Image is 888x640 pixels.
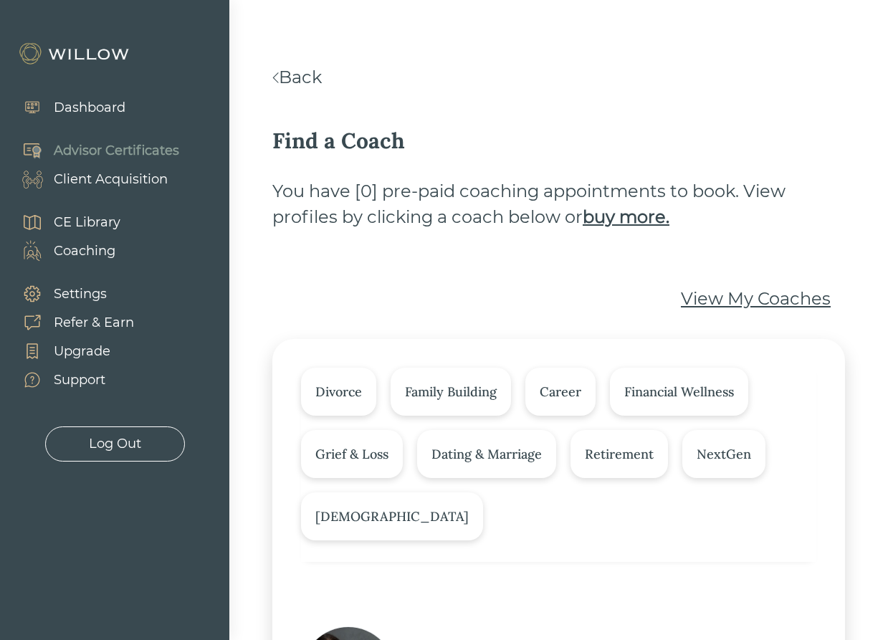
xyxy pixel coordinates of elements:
div: Client Acquisition [54,170,168,189]
div: Coaching [54,242,115,261]
div: Dashboard [54,98,125,118]
div: [DEMOGRAPHIC_DATA] [315,507,469,526]
a: Client Acquisition [7,165,179,194]
a: CE Library [7,208,120,237]
div: Settings [54,285,107,304]
div: Upgrade [54,342,110,361]
a: View My Coaches [681,286,831,312]
div: Grief & Loss [315,444,388,464]
div: Advisor Certificates [54,141,179,161]
div: NextGen [697,444,751,464]
a: Back [272,67,322,87]
b: buy more. [583,206,669,227]
div: Refer & Earn [54,313,134,333]
div: Find a Coach [272,125,845,157]
div: Retirement [585,444,654,464]
div: You have [ 0 ] pre-paid coaching appointments to book. View profiles by clicking a coach below or [272,178,845,230]
div: CE Library [54,213,120,232]
div: Career [540,382,581,401]
a: Settings [7,280,134,308]
div: Log Out [89,434,141,454]
a: Dashboard [7,93,125,122]
a: Advisor Certificates [7,136,179,165]
div: Support [54,371,105,390]
div: Dating & Marriage [431,444,542,464]
a: Upgrade [7,337,134,366]
img: Willow [18,42,133,65]
a: Refer & Earn [7,308,134,337]
img: < [272,72,279,83]
div: Divorce [315,382,362,401]
div: Family Building [405,382,497,401]
a: Coaching [7,237,120,265]
div: Financial Wellness [624,382,734,401]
